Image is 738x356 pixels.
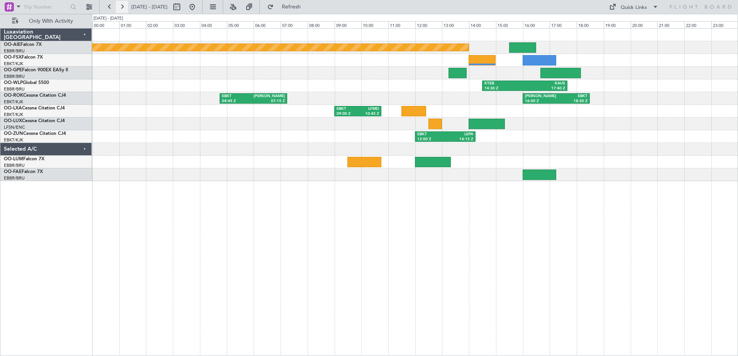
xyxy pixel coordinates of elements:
[525,81,565,86] div: KAUS
[4,175,25,181] a: EBBR/BRU
[469,21,496,28] div: 14:00
[4,81,23,85] span: OO-WLP
[275,4,308,10] span: Refresh
[358,106,379,112] div: LFMD
[8,15,84,27] button: Only With Activity
[4,157,44,161] a: OO-LUMFalcon 7X
[4,106,22,111] span: OO-LXA
[24,1,68,13] input: Trip Number
[4,93,23,98] span: OO-ROK
[92,21,119,28] div: 00:00
[631,21,658,28] div: 20:00
[358,111,379,117] div: 10:45 Z
[445,137,473,142] div: 14:15 Z
[657,21,684,28] div: 21:00
[4,42,20,47] span: OO-AIE
[621,4,647,12] div: Quick Links
[605,1,662,13] button: Quick Links
[4,55,43,60] a: OO-FSXFalcon 7X
[4,93,66,98] a: OO-ROKCessna Citation CJ4
[254,21,281,28] div: 06:00
[4,170,43,174] a: OO-FAEFalcon 7X
[4,119,65,123] a: OO-LUXCessna Citation CJ4
[4,48,25,54] a: EBBR/BRU
[146,21,173,28] div: 02:00
[4,68,68,72] a: OO-GPEFalcon 900EX EASy II
[4,137,23,143] a: EBKT/KJK
[442,21,469,28] div: 13:00
[337,106,358,112] div: EBKT
[556,99,587,104] div: 18:30 Z
[281,21,308,28] div: 07:00
[445,132,473,137] div: LEPA
[222,94,253,99] div: EBKT
[4,131,66,136] a: OO-ZUNCessna Citation CJ4
[4,163,25,168] a: EBBR/BRU
[4,99,23,105] a: EBKT/KJK
[131,3,168,10] span: [DATE] - [DATE]
[523,21,550,28] div: 16:00
[227,21,254,28] div: 05:00
[4,112,23,118] a: EBKT/KJK
[525,94,556,99] div: [PERSON_NAME]
[4,55,22,60] span: OO-FSX
[264,1,310,13] button: Refresh
[4,81,49,85] a: OO-WLPGlobal 5500
[496,21,523,28] div: 15:00
[417,132,445,137] div: EBKT
[93,15,123,22] div: [DATE] - [DATE]
[684,21,711,28] div: 22:00
[577,21,604,28] div: 18:00
[337,111,358,117] div: 09:00 Z
[361,21,388,28] div: 10:00
[4,170,22,174] span: OO-FAE
[222,99,253,104] div: 04:45 Z
[4,61,23,67] a: EBKT/KJK
[525,99,556,104] div: 16:00 Z
[20,18,81,24] span: Only With Activity
[388,21,415,28] div: 11:00
[308,21,335,28] div: 08:00
[415,21,442,28] div: 12:00
[525,86,565,91] div: 17:40 Z
[173,21,200,28] div: 03:00
[550,21,577,28] div: 17:00
[254,99,285,104] div: 07:15 Z
[4,119,22,123] span: OO-LUX
[254,94,285,99] div: [PERSON_NAME]
[4,106,65,111] a: OO-LXACessna Citation CJ4
[604,21,631,28] div: 19:00
[119,21,146,28] div: 01:00
[484,81,525,86] div: KTEB
[4,131,23,136] span: OO-ZUN
[4,124,25,130] a: LFSN/ENC
[200,21,227,28] div: 04:00
[556,94,587,99] div: EBKT
[484,86,525,91] div: 14:30 Z
[4,74,25,79] a: EBBR/BRU
[4,42,42,47] a: OO-AIEFalcon 7X
[417,137,445,142] div: 12:00 Z
[4,86,25,92] a: EBBR/BRU
[4,68,22,72] span: OO-GPE
[335,21,362,28] div: 09:00
[4,157,23,161] span: OO-LUM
